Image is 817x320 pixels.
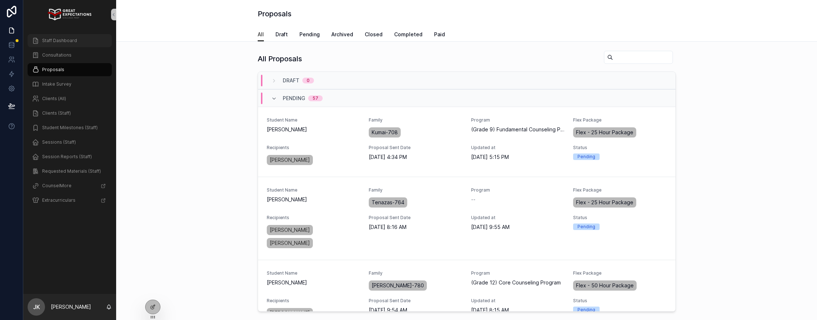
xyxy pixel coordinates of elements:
[267,308,313,318] a: [PERSON_NAME]
[434,28,445,42] a: Paid
[573,215,667,221] span: Status
[28,107,112,120] a: Clients (Staff)
[471,215,565,221] span: Updated at
[577,223,595,230] div: Pending
[372,282,424,289] span: [PERSON_NAME]-780
[369,117,462,123] span: Family
[331,28,353,42] a: Archived
[471,187,565,193] span: Program
[42,81,72,87] span: Intake Survey
[267,225,313,235] a: [PERSON_NAME]
[28,49,112,62] a: Consultations
[372,199,404,206] span: Tenazas-764
[48,9,91,20] img: App logo
[573,298,667,304] span: Status
[267,117,360,123] span: Student Name
[369,215,462,221] span: Proposal Sent Date
[267,196,360,203] span: [PERSON_NAME]
[471,279,561,286] span: (Grade 12) Core Counseling Program
[471,298,565,304] span: Updated at
[28,165,112,178] a: Requested Materials (Staff)
[369,187,462,193] span: Family
[365,28,383,42] a: Closed
[28,121,112,134] a: Student Milestones (Staff)
[331,31,353,38] span: Archived
[42,125,98,131] span: Student Milestones (Staff)
[299,31,320,38] span: Pending
[42,110,71,116] span: Clients (Staff)
[267,215,360,221] span: Recipients
[42,52,72,58] span: Consultations
[267,279,360,286] span: [PERSON_NAME]
[258,177,675,260] a: Student Name[PERSON_NAME]FamilyTenazas-764Program--Flex PackageFlex - 25 Hour PackageRecipients[P...
[267,155,313,165] a: [PERSON_NAME]
[42,38,77,44] span: Staff Dashboard
[576,282,634,289] span: Flex - 50 Hour Package
[267,126,360,133] span: [PERSON_NAME]
[307,78,310,83] div: 0
[270,309,310,317] span: [PERSON_NAME]
[471,145,565,151] span: Updated at
[42,96,66,102] span: Clients (All)
[283,77,299,84] span: Draft
[258,9,291,19] h1: Proposals
[270,239,310,247] span: [PERSON_NAME]
[28,179,112,192] a: CounselMore
[369,270,462,276] span: Family
[258,31,264,38] span: All
[33,303,40,311] span: JK
[28,34,112,47] a: Staff Dashboard
[394,28,422,42] a: Completed
[267,270,360,276] span: Student Name
[258,28,264,42] a: All
[258,107,675,177] a: Student Name[PERSON_NAME]FamilyKumai-708Program(Grade 9) Fundamental Counseling ProgramFlex Packa...
[270,156,310,164] span: [PERSON_NAME]
[471,307,565,314] span: [DATE] 8:15 AM
[369,298,462,304] span: Proposal Sent Date
[372,129,398,136] span: Kumai-708
[369,145,462,151] span: Proposal Sent Date
[42,67,64,73] span: Proposals
[28,78,112,91] a: Intake Survey
[28,150,112,163] a: Session Reports (Staff)
[573,145,667,151] span: Status
[573,187,667,193] span: Flex Package
[28,194,112,207] a: Extracurriculars
[576,199,633,206] span: Flex - 25 Hour Package
[471,196,475,203] span: --
[275,28,288,42] a: Draft
[267,187,360,193] span: Student Name
[471,126,565,133] span: (Grade 9) Fundamental Counseling Program
[576,129,633,136] span: Flex - 25 Hour Package
[369,153,462,161] span: [DATE] 4:34 PM
[369,307,462,314] span: [DATE] 9:54 AM
[267,145,360,151] span: Recipients
[51,303,91,311] p: [PERSON_NAME]
[28,63,112,76] a: Proposals
[42,197,75,203] span: Extracurriculars
[275,31,288,38] span: Draft
[369,223,462,231] span: [DATE] 8:16 AM
[365,31,383,38] span: Closed
[42,168,101,174] span: Requested Materials (Staff)
[42,183,72,189] span: CounselMore
[258,54,302,64] h1: All Proposals
[270,226,310,234] span: [PERSON_NAME]
[42,139,76,145] span: Sessions (Staff)
[28,92,112,105] a: Clients (All)
[267,238,313,248] a: [PERSON_NAME]
[577,307,595,313] div: Pending
[23,29,116,216] div: scrollable content
[471,117,565,123] span: Program
[434,31,445,38] span: Paid
[577,153,595,160] div: Pending
[471,270,565,276] span: Program
[471,153,565,161] span: [DATE] 5:15 PM
[267,298,360,304] span: Recipients
[394,31,422,38] span: Completed
[299,28,320,42] a: Pending
[312,95,318,101] div: 57
[283,95,305,102] span: Pending
[471,223,565,231] span: [DATE] 9:55 AM
[28,136,112,149] a: Sessions (Staff)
